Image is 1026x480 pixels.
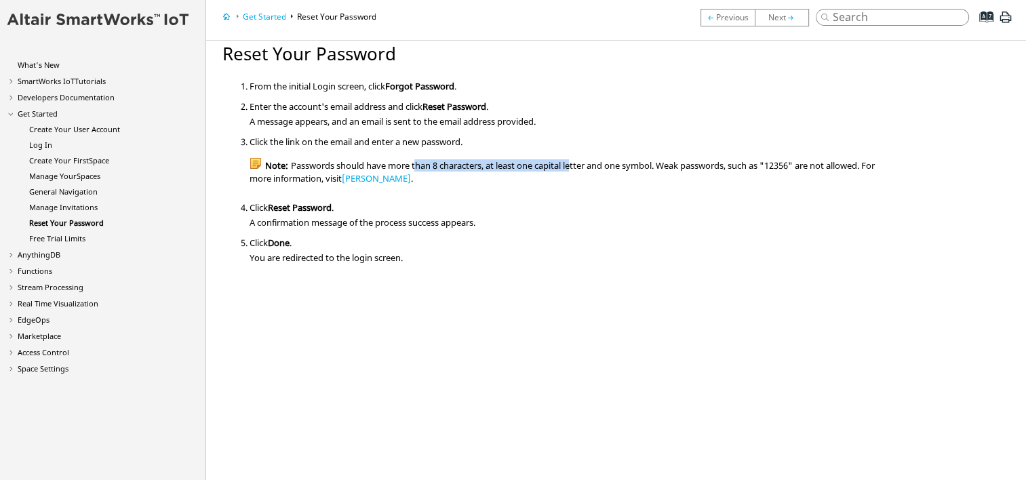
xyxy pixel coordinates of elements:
span: Click . [249,234,291,249]
a: General Navigation [29,186,98,197]
a: Manage Invitations [29,202,98,212]
div: A confirmation message of the process success appears. [249,214,877,228]
input: Search [816,9,969,26]
a: [PERSON_NAME] [341,172,410,184]
span: Note: [249,157,290,174]
a: EdgeOps [18,315,50,325]
a: Reset Your Password [29,218,104,228]
a: Stream Processing [18,282,83,292]
a: Manage YourSpaces [29,171,100,181]
span: Space [89,155,109,165]
a: Developers Documentation [18,92,115,102]
span: Click . [249,199,333,214]
a: Get Started [242,11,285,22]
span: Enter the account's email address and click . [249,98,488,113]
a: Free Trial Limits [29,233,85,243]
a: Marketplace [18,331,61,341]
span: Spaces [77,171,100,181]
a: Reset Your Password [296,11,376,22]
a: AnythingDB [18,249,60,260]
span: From the initial Login screen, click . [249,77,456,92]
a: Access Control [18,347,69,357]
a: Index [969,21,995,33]
div: A message appears, and an email is sent to the email address provided. [249,113,877,127]
span: Reset Password [267,201,331,214]
a: Real Time Visualization [18,298,98,308]
a: Get Started [18,108,58,119]
a: Create Your FirstSpace [29,155,109,165]
a: SmartWorks IoTTutorials [18,76,106,86]
span: Click the link on the email and enter a new password. [249,133,462,148]
a: Manage Invitations [701,9,755,26]
span: Reset Password [422,100,486,113]
span: Forgot Password [384,80,454,92]
span: Done [267,237,289,249]
div: You are redirected to the login screen. [249,249,877,264]
div: Passwords should have more than 8 characters, at least one capital letter and one symbol. Weak pa... [249,159,877,184]
a: Print this page [998,16,1013,28]
a: Manage Invitations [707,11,749,23]
a: Functions [18,266,52,276]
a: Create Your User Account [29,124,120,134]
a: What's New [18,60,60,70]
a: Log In [29,140,52,150]
a: Space Settings [18,363,68,374]
a: Free Trial Limits [768,11,795,23]
a: Free Trial Limits [755,9,816,26]
span: SmartWorks IoT [18,76,75,86]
